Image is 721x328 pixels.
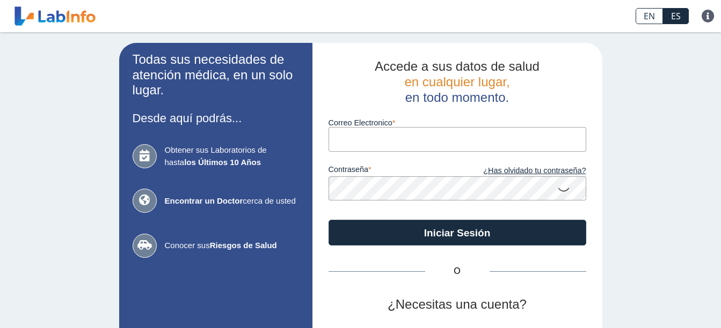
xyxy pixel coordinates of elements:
[404,74,509,89] span: en cualquier lugar,
[133,52,299,98] h2: Todas sus necesidades de atención médica, en un solo lugar.
[329,297,586,312] h2: ¿Necesitas una cuenta?
[636,8,663,24] a: EN
[425,265,490,278] span: O
[663,8,689,24] a: ES
[210,241,277,250] b: Riesgos de Salud
[184,158,261,167] b: los Últimos 10 Años
[165,240,299,252] span: Conocer sus
[329,165,457,177] label: contraseña
[405,90,509,105] span: en todo momento.
[165,196,243,205] b: Encontrar un Doctor
[329,118,586,127] label: Correo Electronico
[457,165,586,177] a: ¿Has olvidado tu contraseña?
[329,220,586,245] button: Iniciar Sesión
[165,195,299,207] span: cerca de usted
[165,144,299,168] span: Obtener sus Laboratorios de hasta
[133,111,299,125] h3: Desde aquí podrás...
[375,59,540,73] span: Accede a sus datos de salud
